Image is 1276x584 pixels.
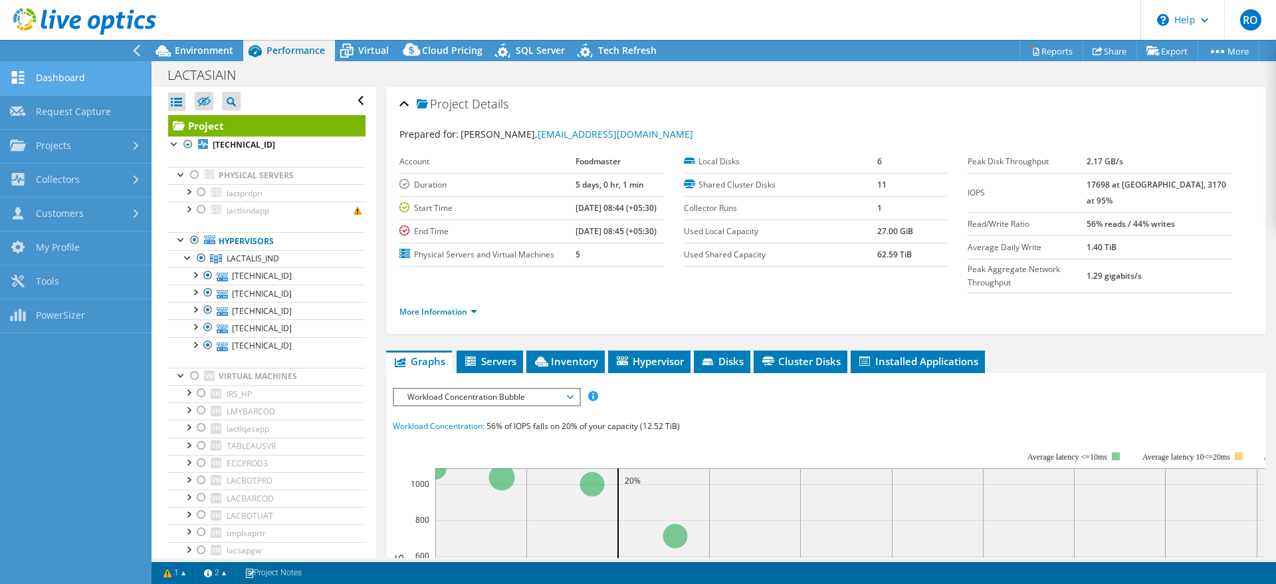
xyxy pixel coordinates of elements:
label: Local Disks [684,155,877,168]
label: Start Time [399,202,576,215]
a: ECCPROD3 [168,455,366,472]
a: tmplsaprtr [168,524,366,541]
a: Virtual Machines [168,368,366,385]
span: Hypervisor [615,355,684,368]
span: Workload Concentration Bubble [401,389,572,405]
span: IRS_HP [227,388,252,400]
span: Inventory [533,355,598,368]
label: Collector Runs [684,202,877,215]
label: Used Local Capacity [684,225,877,238]
label: Read/Write Ratio [968,218,1087,231]
tspan: Average latency <=10ms [1027,452,1107,462]
b: 56% reads / 44% writes [1087,218,1175,229]
span: Virtual [358,44,389,57]
a: [TECHNICAL_ID] [168,267,366,285]
a: lactlqasapp [168,420,366,437]
a: lacsapgw [168,542,366,559]
label: Peak Aggregate Network Throughput [968,263,1087,289]
span: lacsapgw [227,545,261,556]
b: 1.40 TiB [1087,241,1116,253]
a: [TECHNICAL_ID] [168,319,366,337]
span: lactprdpri [227,188,263,199]
a: LMYBARCOD [168,402,366,420]
span: Project [417,98,469,111]
span: tmplsaprtr [227,527,266,539]
span: lactlqasapp [227,423,269,434]
label: End Time [399,225,576,238]
text: 1000 [411,478,429,490]
span: Cloud Pricing [422,44,482,57]
a: [TECHNICAL_ID] [168,337,366,355]
span: Installed Applications [857,355,978,368]
span: LACTALIS_IND [227,253,279,264]
span: Disks [700,355,744,368]
a: [TECHNICAL_ID] [168,136,366,154]
span: LMYBARCOD [227,406,275,417]
a: lactprdpri [168,184,366,202]
label: Account [399,155,576,168]
a: Project [168,115,366,136]
a: Share [1083,41,1137,61]
b: 5 days, 0 hr, 1 min [576,179,644,190]
a: More [1198,41,1259,61]
b: 1 [877,202,882,214]
b: 5 [576,249,580,260]
label: Used Shared Capacity [684,248,877,261]
label: Prepared for: [399,128,459,140]
a: LACBOTUAT [168,507,366,524]
b: 27.00 GiB [877,225,913,237]
a: Reports [1019,41,1083,61]
a: TABLEAUSVR [168,438,366,455]
a: [EMAIL_ADDRESS][DOMAIN_NAME] [538,128,693,140]
span: Performance [266,44,325,57]
b: [DATE] 08:44 (+05:30) [576,202,657,214]
h1: LACTASIAIN [161,68,257,82]
b: 1.29 gigabits/s [1087,270,1142,281]
b: 62.59 TiB [877,249,912,260]
span: TABLEAUSVR [227,440,276,452]
span: LACBARCOD [227,493,274,504]
tspan: Average latency 10<=20ms [1142,452,1230,462]
b: 6 [877,156,882,167]
span: Details [472,96,508,112]
span: SQL Server [516,44,565,57]
a: 2 [195,565,236,581]
span: Environment [175,44,233,57]
a: [TECHNICAL_ID] [168,285,366,302]
label: IOPS [968,186,1087,200]
span: Tech Refresh [598,44,657,57]
a: LACBARCOD [168,490,366,507]
span: LACBOTPRD [227,475,272,486]
a: IRS_HP [168,385,366,402]
span: [PERSON_NAME], [461,128,693,140]
span: ECCPROD3 [227,458,268,469]
a: Export [1136,41,1198,61]
a: LACBOTPRD [168,472,366,490]
b: 11 [877,179,887,190]
a: [TECHNICAL_ID] [168,302,366,319]
b: Foodmaster [576,156,621,167]
a: Project Notes [235,565,311,581]
label: Physical Servers and Virtual Machines [399,248,576,261]
label: Average Daily Write [968,241,1087,254]
text: 800 [415,514,429,525]
text: 20% [625,475,641,486]
b: [TECHNICAL_ID] [213,139,275,150]
a: More Information [399,306,477,317]
span: Cluster Disks [760,355,841,368]
text: 600 [415,550,429,561]
span: Workload Concentration: [393,420,484,432]
label: Duration [399,178,576,192]
a: Hypervisors [168,232,366,249]
a: Physical Servers [168,167,366,184]
a: 1 [154,565,195,581]
span: RO [1240,9,1261,31]
b: [DATE] 08:45 (+05:30) [576,225,657,237]
span: Graphs [393,355,445,368]
b: 17698 at [GEOGRAPHIC_DATA], 3170 at 95% [1087,179,1226,206]
b: 2.17 GB/s [1087,156,1123,167]
span: Servers [463,355,516,368]
label: Peak Disk Throughput [968,155,1087,168]
span: LACBOTUAT [227,510,273,521]
label: Shared Cluster Disks [684,178,877,192]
